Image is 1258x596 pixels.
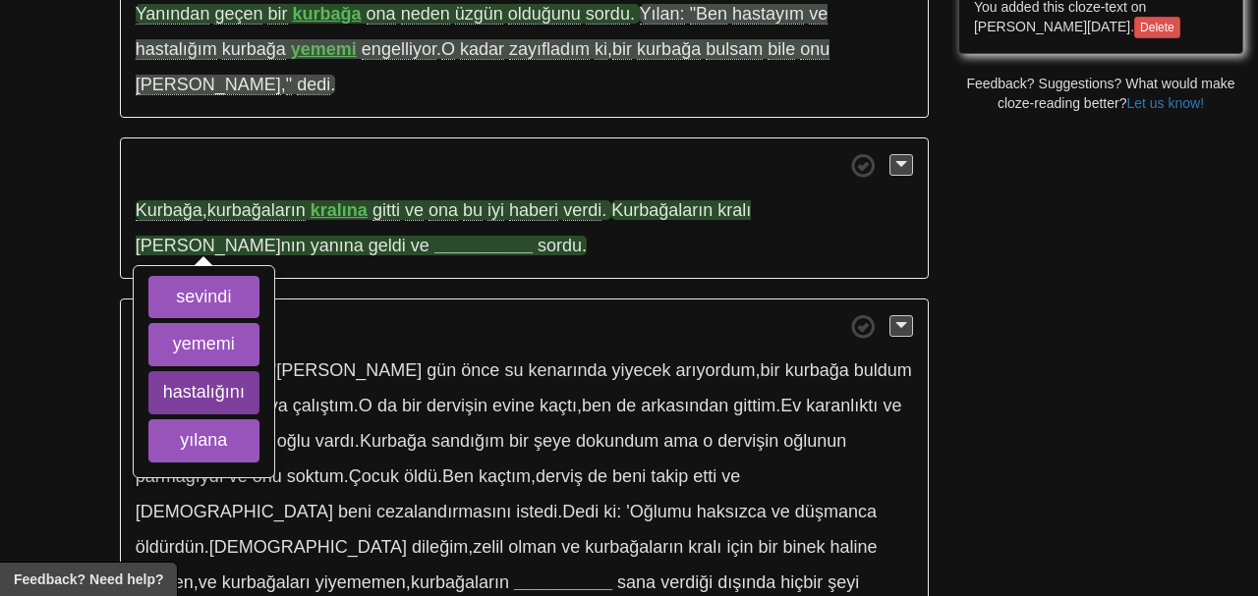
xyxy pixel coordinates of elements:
[209,537,407,557] span: [DEMOGRAPHIC_DATA]
[612,466,646,486] span: beni
[136,502,333,521] span: [DEMOGRAPHIC_DATA]
[214,4,262,25] span: geçen
[338,502,372,521] span: beni
[693,466,716,486] span: etti
[136,200,311,221] span: ,
[136,236,306,255] span: [PERSON_NAME]nın
[136,39,830,95] span: . , , .
[461,360,499,380] span: önce
[626,502,691,521] span: 'Oğlumu
[222,39,286,60] span: kurbağa
[616,396,636,415] span: de
[717,572,775,592] span: dışında
[809,4,828,25] span: ve
[207,200,306,221] span: kurbağaların
[595,39,607,60] span: ki
[412,537,468,557] span: dileğim
[492,396,535,415] span: evine
[663,431,698,451] span: ama
[617,572,656,592] span: sana
[434,236,533,255] strong: __________
[586,4,630,25] span: sordu
[148,371,259,414] button: hastalığını
[349,466,399,486] span: Çocuk
[509,39,590,60] span: zayıfladım
[536,466,583,486] span: derviş
[785,360,849,380] span: kurbağa
[688,537,721,557] span: kralı
[761,360,780,380] span: bir
[199,572,217,592] span: ve
[455,4,503,25] span: üzgün
[717,431,778,451] span: dervişin
[758,537,777,557] span: bir
[641,396,728,415] span: arkasından
[563,200,601,221] span: verdi
[732,4,804,25] span: hastayım
[780,572,823,592] span: hiçbir
[509,431,529,451] span: bir
[427,396,487,415] span: dervişin
[721,466,740,486] span: ve
[367,4,635,25] span: .
[800,39,829,60] span: onu
[293,4,362,24] strong: kurbağa
[148,276,259,319] button: sevindi
[442,466,474,486] span: Ben
[637,39,701,60] span: kurbağa
[508,4,581,25] span: olduğunu
[277,431,311,451] span: oğlu
[411,236,429,255] span: ve
[136,75,281,95] span: [PERSON_NAME]
[582,396,611,415] span: ben
[806,396,878,415] span: karanlıktı
[828,572,859,592] span: şeyi
[136,360,912,592] span: , . , . . . . , . . , , ,
[479,466,531,486] span: kaçtım
[377,396,397,415] span: da
[676,360,756,380] span: arıyordum
[411,572,509,592] span: kurbağaların
[733,396,775,415] span: gittim
[460,39,504,60] span: kadar
[830,537,878,557] span: haline
[660,572,713,592] span: verdiği
[293,396,354,415] span: çalıştım
[588,466,607,486] span: de
[772,502,790,521] span: ve
[405,200,424,221] span: ve
[612,39,632,60] span: bir
[222,572,311,592] span: kurbağaları
[369,236,406,255] span: geldi
[376,502,511,521] span: cezalandırmasını
[487,200,504,221] span: iyi
[528,360,606,380] span: kenarında
[429,200,458,221] span: ona
[703,431,713,451] span: o
[780,396,801,415] span: Ev
[508,537,556,557] span: olman
[1134,17,1180,38] a: Delete
[404,466,437,486] span: öldü
[372,200,400,221] span: gitti
[287,466,344,486] span: soktum
[148,323,259,366] button: yememi
[315,572,406,592] span: yiyememen
[509,200,558,221] span: haberi
[726,537,753,557] span: için
[359,396,372,415] span: O
[427,360,456,380] span: gün
[958,74,1243,113] div: Feedback? Suggestions? What would make cloze-reading better?
[585,537,683,557] span: kurbağaların
[514,572,612,592] strong: __________
[690,4,727,25] span: "Ben
[441,39,455,60] span: O
[538,236,587,255] span: .
[561,537,580,557] span: ve
[540,396,577,415] span: kaçtı
[768,39,795,60] span: bile
[402,396,422,415] span: bir
[534,431,571,451] span: şeye
[782,537,825,557] span: binek
[883,396,901,415] span: ve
